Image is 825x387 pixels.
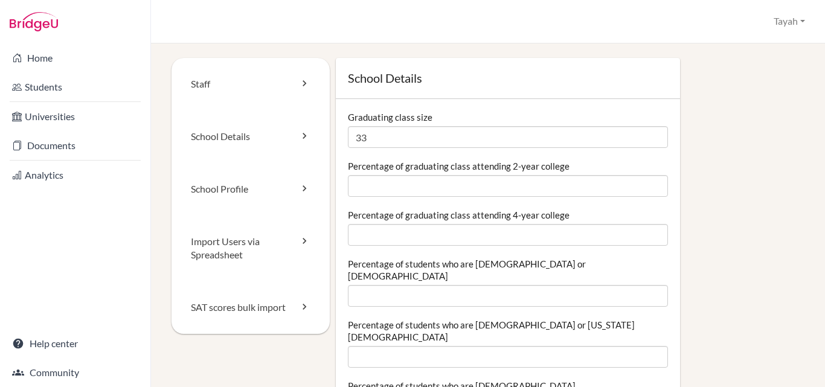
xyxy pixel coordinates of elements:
[2,104,148,129] a: Universities
[348,258,668,282] label: Percentage of students who are [DEMOGRAPHIC_DATA] or [DEMOGRAPHIC_DATA]
[172,281,330,334] a: SAT scores bulk import
[348,70,668,86] h1: School Details
[2,46,148,70] a: Home
[172,163,330,216] a: School Profile
[348,160,570,172] label: Percentage of graduating class attending 2-year college
[348,111,432,123] label: Graduating class size
[348,319,668,343] label: Percentage of students who are [DEMOGRAPHIC_DATA] or [US_STATE][DEMOGRAPHIC_DATA]
[10,12,58,31] img: Bridge-U
[172,58,330,110] a: Staff
[2,75,148,99] a: Students
[172,216,330,282] a: Import Users via Spreadsheet
[2,133,148,158] a: Documents
[2,163,148,187] a: Analytics
[768,10,811,33] button: Tayah
[2,360,148,385] a: Community
[2,331,148,356] a: Help center
[172,110,330,163] a: School Details
[348,209,570,221] label: Percentage of graduating class attending 4-year college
